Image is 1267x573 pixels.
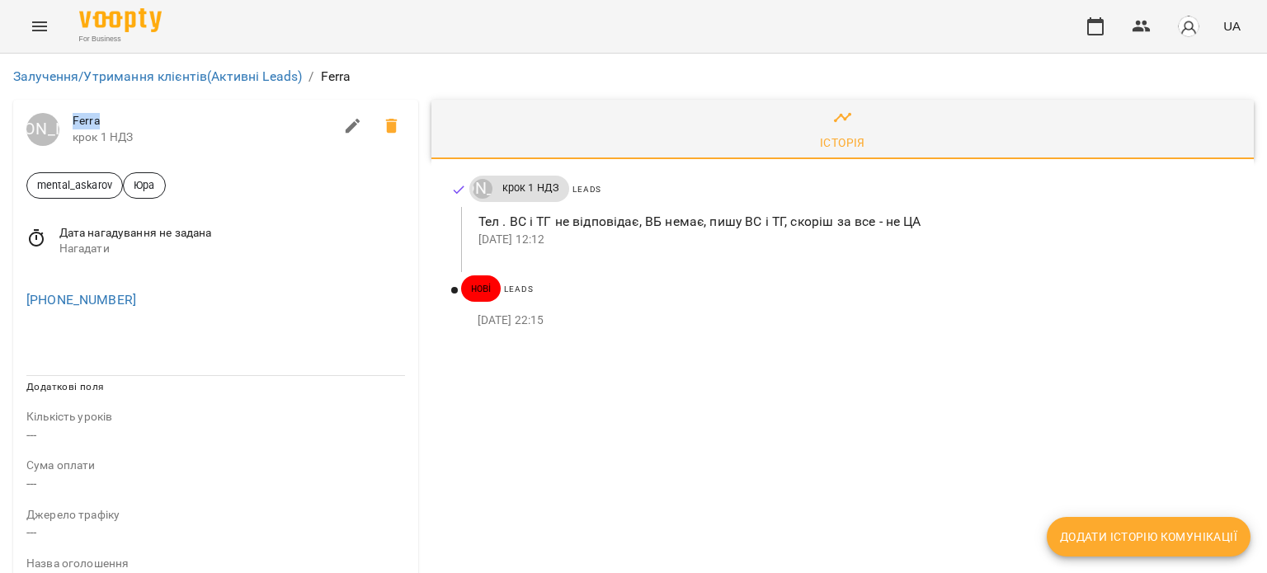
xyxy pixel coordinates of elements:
a: [PERSON_NAME] [26,113,59,146]
span: крок 1 НДЗ [492,181,569,195]
a: Залучення/Утримання клієнтів(Активні Leads) [13,68,302,84]
a: [PHONE_NUMBER] [26,292,136,308]
div: Юрій Тимочко [26,113,59,146]
span: Юра [124,177,164,193]
p: Ferra [321,67,351,87]
span: Ferra [73,113,333,129]
p: Тел . ВС і ТГ не відповідає, ВБ немає, пишу ВС і ТГ, скоріш за все - не ЦА [478,212,1227,232]
span: крок 1 НДЗ [73,129,333,146]
img: Voopty Logo [79,8,162,32]
p: field-description [26,556,405,572]
div: Юрій Тимочко [473,179,492,199]
span: Додати історію комунікації [1060,527,1237,547]
nav: breadcrumb [13,67,1254,87]
span: UA [1223,17,1241,35]
span: Leads [504,284,533,294]
span: Нагадати [59,241,405,257]
p: [DATE] 12:12 [478,232,1227,248]
img: avatar_s.png [1177,15,1200,38]
span: нові [461,281,502,296]
div: Історія [820,133,865,153]
p: --- [26,523,405,542]
span: Додаткові поля [26,381,104,392]
a: [PERSON_NAME] [469,179,492,199]
button: Додати історію комунікації [1047,517,1251,557]
span: Дата нагадування не задана [59,225,405,242]
span: Leads [572,185,601,194]
p: [DATE] 22:15 [478,312,1227,329]
span: mental_askarov [27,177,122,193]
p: field-description [26,409,405,425]
button: UA [1217,11,1247,41]
li: / [309,67,313,87]
p: field-description [26,458,405,474]
p: --- [26,425,405,445]
p: --- [26,474,405,494]
button: Menu [20,7,59,46]
span: For Business [79,34,162,45]
p: field-description [26,507,405,524]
